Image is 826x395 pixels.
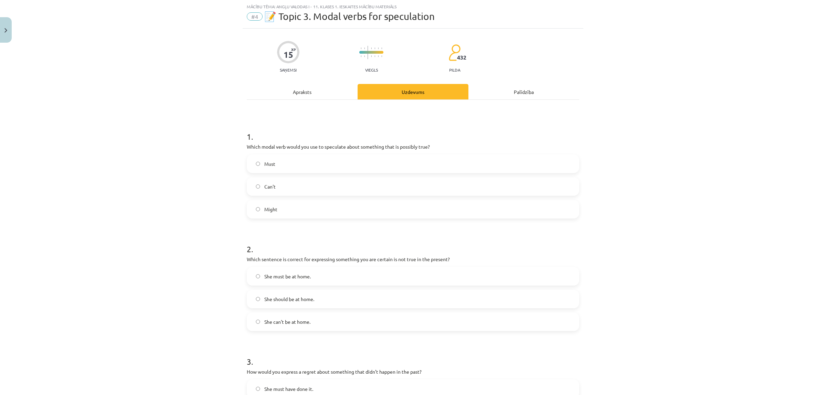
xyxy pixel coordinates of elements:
[256,207,260,212] input: Might
[365,67,378,72] p: Viegls
[361,47,361,49] img: icon-short-line-57e1e144782c952c97e751825c79c345078a6d821885a25fce030b3d8c18986b.svg
[264,160,275,168] span: Must
[264,296,314,303] span: She should be at home.
[247,232,579,254] h1: 2 .
[378,55,379,57] img: icon-short-line-57e1e144782c952c97e751825c79c345078a6d821885a25fce030b3d8c18986b.svg
[247,143,579,150] p: Which modal verb would you use to speculate about something that is possibly true?
[264,318,310,325] span: She can't be at home.
[264,206,277,213] span: Might
[448,44,460,61] img: students-c634bb4e5e11cddfef0936a35e636f08e4e9abd3cc4e673bd6f9a4125e45ecb1.svg
[381,55,382,57] img: icon-short-line-57e1e144782c952c97e751825c79c345078a6d821885a25fce030b3d8c18986b.svg
[247,256,579,263] p: Which sentence is correct for expressing something you are certain is not true in the present?
[378,47,379,49] img: icon-short-line-57e1e144782c952c97e751825c79c345078a6d821885a25fce030b3d8c18986b.svg
[371,55,372,57] img: icon-short-line-57e1e144782c952c97e751825c79c345078a6d821885a25fce030b3d8c18986b.svg
[256,297,260,301] input: She should be at home.
[247,345,579,366] h1: 3 .
[4,28,7,33] img: icon-close-lesson-0947bae3869378f0d4975bcd49f059093ad1ed9edebbc8119c70593378902aed.svg
[364,55,365,57] img: icon-short-line-57e1e144782c952c97e751825c79c345078a6d821885a25fce030b3d8c18986b.svg
[358,84,468,99] div: Uzdevums
[277,67,299,72] p: Saņemsi
[256,274,260,279] input: She must be at home.
[371,47,372,49] img: icon-short-line-57e1e144782c952c97e751825c79c345078a6d821885a25fce030b3d8c18986b.svg
[247,368,579,375] p: How would you express a regret about something that didn’t happen in the past?
[256,320,260,324] input: She can't be at home.
[449,67,460,72] p: pilda
[381,47,382,49] img: icon-short-line-57e1e144782c952c97e751825c79c345078a6d821885a25fce030b3d8c18986b.svg
[291,47,296,51] span: XP
[247,120,579,141] h1: 1 .
[247,84,358,99] div: Apraksts
[256,184,260,189] input: Can't
[264,183,276,190] span: Can't
[256,387,260,391] input: She must have done it.
[256,162,260,166] input: Must
[264,385,313,393] span: She must have done it.
[264,273,311,280] span: She must be at home.
[264,11,435,22] span: 📝 Topic 3. Modal verbs for speculation
[361,55,361,57] img: icon-short-line-57e1e144782c952c97e751825c79c345078a6d821885a25fce030b3d8c18986b.svg
[364,47,365,49] img: icon-short-line-57e1e144782c952c97e751825c79c345078a6d821885a25fce030b3d8c18986b.svg
[247,12,263,21] span: #4
[468,84,579,99] div: Palīdzība
[284,50,293,60] div: 15
[457,54,466,61] span: 432
[247,4,579,9] div: Mācību tēma: Angļu valodas i - 11. klases 1. ieskaites mācību materiāls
